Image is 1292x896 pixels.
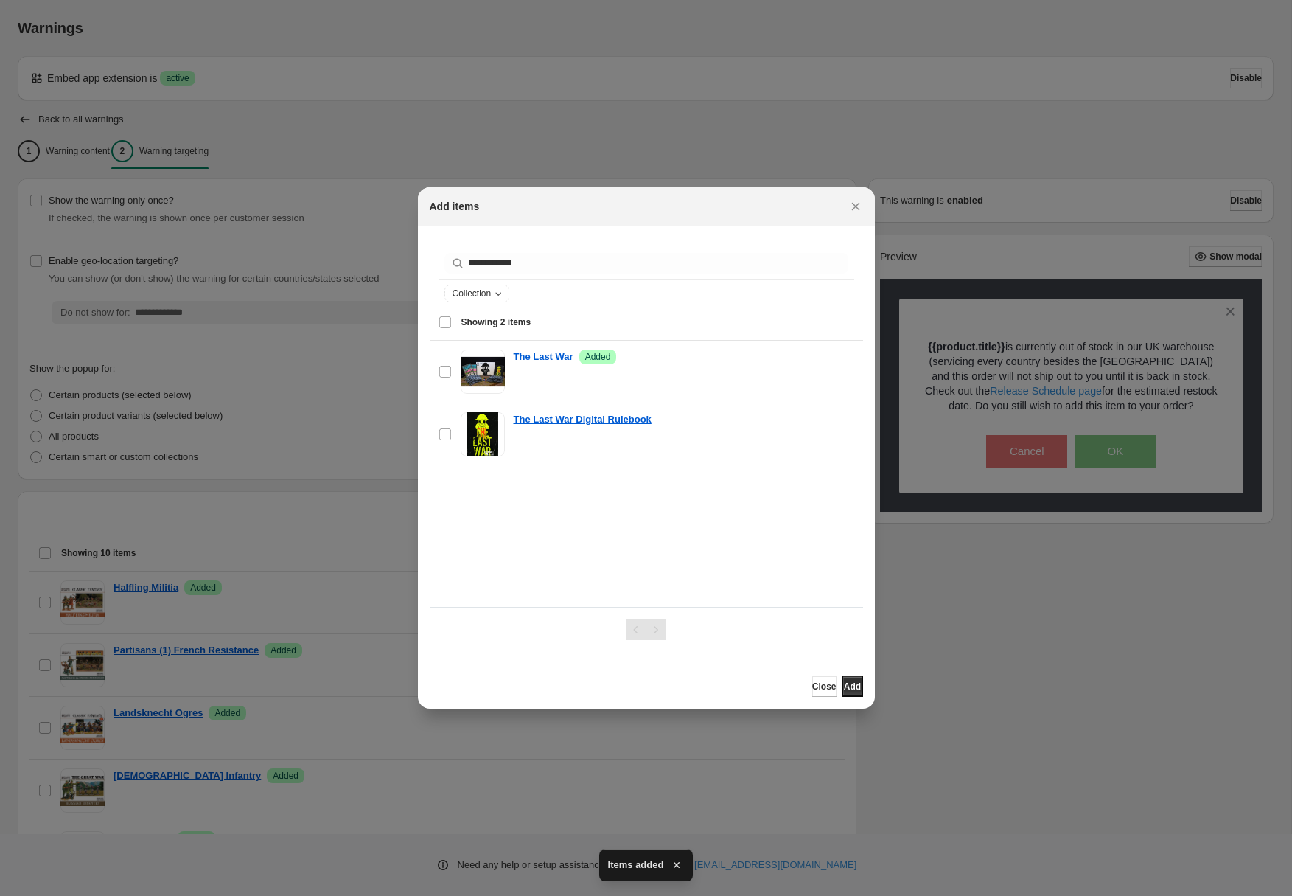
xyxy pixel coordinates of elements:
[844,681,861,692] span: Add
[461,350,505,394] img: The Last War
[430,199,480,214] h2: Add items
[845,196,866,217] button: Close
[453,288,492,299] span: Collection
[461,316,531,328] span: Showing 2 items
[842,676,863,697] button: Add
[626,619,666,640] nav: Pagination
[812,681,837,692] span: Close
[812,676,837,697] button: Close
[445,285,509,302] button: Collection
[585,351,611,363] span: Added
[514,350,573,364] a: The Last War
[608,858,664,872] span: Items added
[514,412,652,427] a: The Last War Digital Rulebook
